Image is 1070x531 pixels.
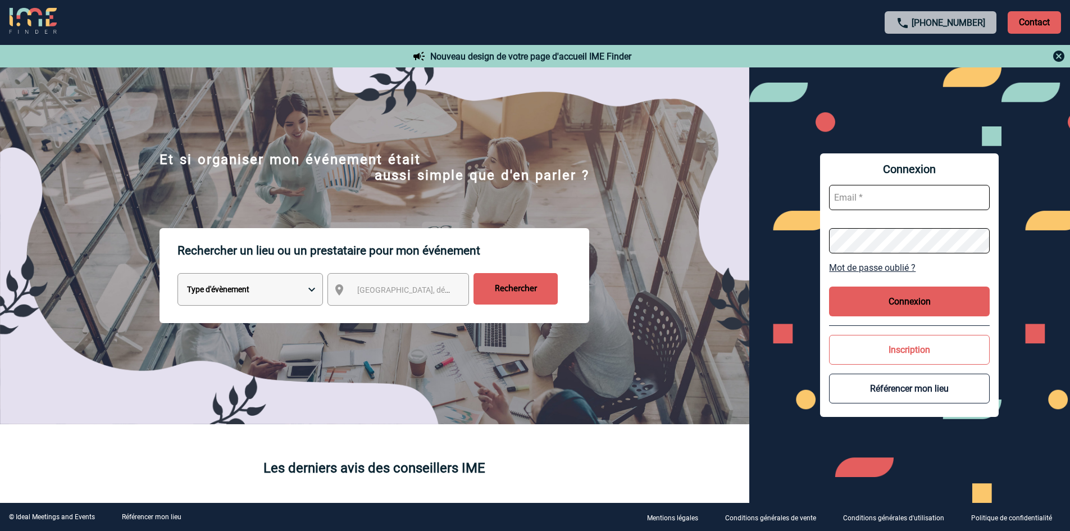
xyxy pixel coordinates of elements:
p: Conditions générales de vente [725,514,816,522]
button: Inscription [829,335,990,365]
a: Référencer mon lieu [122,513,181,521]
p: Conditions générales d'utilisation [843,514,944,522]
p: Rechercher un lieu ou un prestataire pour mon événement [177,228,589,273]
a: Mot de passe oublié ? [829,262,990,273]
a: Conditions générales de vente [716,512,834,523]
img: call-24-px.png [896,16,909,30]
p: Mentions légales [647,514,698,522]
a: Mentions légales [638,512,716,523]
button: Référencer mon lieu [829,374,990,403]
a: Conditions générales d'utilisation [834,512,962,523]
a: Politique de confidentialité [962,512,1070,523]
span: Connexion [829,162,990,176]
span: [GEOGRAPHIC_DATA], département, région... [357,285,513,294]
input: Rechercher [473,273,558,305]
p: Politique de confidentialité [971,514,1052,522]
button: Connexion [829,287,990,316]
p: Contact [1008,11,1061,34]
div: © Ideal Meetings and Events [9,513,95,521]
input: Email * [829,185,990,210]
a: [PHONE_NUMBER] [912,17,985,28]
